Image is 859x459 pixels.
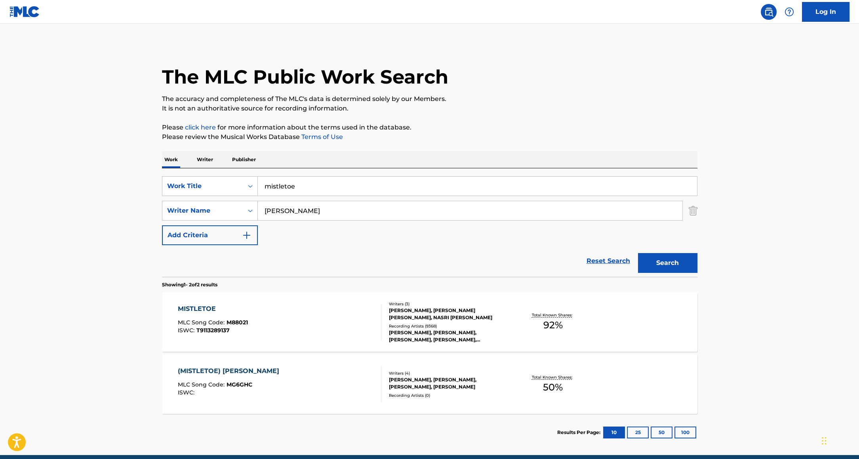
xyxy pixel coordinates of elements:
iframe: Chat Widget [819,421,859,459]
button: Add Criteria [162,225,258,245]
div: MISTLETOE [178,304,248,314]
p: Writer [194,151,215,168]
div: [PERSON_NAME], [PERSON_NAME] [PERSON_NAME], NASRI [PERSON_NAME] [389,307,509,321]
a: (MISTLETOE) [PERSON_NAME]MLC Song Code:MG6GHCISWC:Writers (4)[PERSON_NAME], [PERSON_NAME], [PERSO... [162,354,697,414]
div: (MISTLETOE) [PERSON_NAME] [178,366,283,376]
span: MG6GHC [227,381,252,388]
button: 25 [627,427,649,438]
div: Writer Name [167,206,238,215]
p: Total Known Shares: [532,374,574,380]
button: 100 [674,427,696,438]
p: Total Known Shares: [532,312,574,318]
form: Search Form [162,176,697,277]
span: ISWC : [178,327,196,334]
img: search [764,7,773,17]
div: Writers ( 4 ) [389,370,509,376]
div: Help [781,4,797,20]
p: Results Per Page: [557,429,602,436]
button: 10 [603,427,625,438]
a: MISTLETOEMLC Song Code:M88021ISWC:T9113289137Writers (3)[PERSON_NAME], [PERSON_NAME] [PERSON_NAME... [162,292,697,352]
p: Work [162,151,180,168]
img: 9d2ae6d4665cec9f34b9.svg [242,230,251,240]
a: click here [185,124,216,131]
p: It is not an authoritative source for recording information. [162,104,697,113]
button: 50 [651,427,672,438]
img: help [785,7,794,17]
a: Log In [802,2,849,22]
a: Public Search [761,4,777,20]
a: Reset Search [583,252,634,270]
div: [PERSON_NAME], [PERSON_NAME], [PERSON_NAME], [PERSON_NAME], [PERSON_NAME] [389,329,509,343]
p: Showing 1 - 2 of 2 results [162,281,217,288]
div: Writers ( 3 ) [389,301,509,307]
p: The accuracy and completeness of The MLC's data is determined solely by our Members. [162,94,697,104]
span: T9113289137 [196,327,230,334]
span: MLC Song Code : [178,381,227,388]
div: Recording Artists ( 0 ) [389,392,509,398]
h1: The MLC Public Work Search [162,65,448,89]
p: Please review the Musical Works Database [162,132,697,142]
img: Delete Criterion [689,201,697,221]
img: MLC Logo [10,6,40,17]
p: Please for more information about the terms used in the database. [162,123,697,132]
a: Terms of Use [300,133,343,141]
div: Work Title [167,181,238,191]
div: Recording Artists ( 9368 ) [389,323,509,329]
div: Drag [822,429,827,453]
span: 50 % [543,380,563,394]
span: 92 % [543,318,563,332]
span: ISWC : [178,389,196,396]
p: Publisher [230,151,258,168]
span: M88021 [227,319,248,326]
button: Search [638,253,697,273]
div: [PERSON_NAME], [PERSON_NAME], [PERSON_NAME], [PERSON_NAME] [389,376,509,390]
span: MLC Song Code : [178,319,227,326]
